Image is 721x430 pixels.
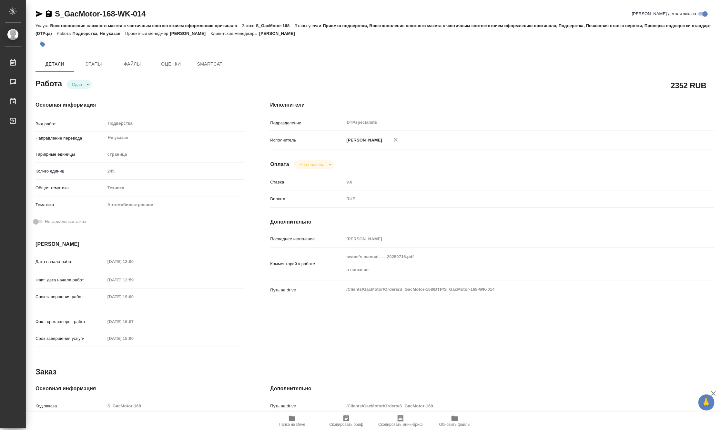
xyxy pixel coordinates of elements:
div: RUB [344,194,677,205]
h4: Основная информация [36,101,244,109]
span: Файлы [117,60,148,68]
span: [PERSON_NAME] детали заказа [632,11,696,17]
p: [PERSON_NAME] [259,31,300,36]
p: Кол-во единиц [36,168,105,174]
span: Этапы [78,60,109,68]
button: Не оплачена [298,162,326,167]
p: Работа [57,31,73,36]
input: Пустое поле [344,234,677,244]
p: [PERSON_NAME] [170,31,210,36]
h4: Оплата [270,161,289,168]
p: Факт. срок заверш. работ [36,319,105,325]
button: Скопировать ссылку для ЯМессенджера [36,10,43,18]
input: Пустое поле [105,275,162,285]
button: Добавить тэг [36,37,50,51]
p: Тематика [36,202,105,208]
p: Исполнитель [270,137,344,143]
input: Пустое поле [105,257,162,266]
p: Ставка [270,179,344,185]
input: Пустое поле [105,334,162,343]
p: Подверстка, Не указан [72,31,125,36]
span: Детали [39,60,70,68]
button: Папка на Drive [265,412,319,430]
p: Этапы услуги [295,23,323,28]
p: Путь на drive [270,403,344,409]
textarea: /Clients/GacMotor/Orders/S_GacMotor-168/DTP/S_GacMotor-168-WK-014 [344,284,677,295]
p: Услуга [36,23,50,28]
p: Приемка подверстки, Восстановление сложного макета с частичным соответствием оформлению оригинала... [36,23,711,36]
span: Скопировать бриф [329,422,363,427]
input: Пустое поле [105,292,162,301]
p: Срок завершения услуги [36,335,105,342]
span: 🙏 [701,396,712,409]
input: Пустое поле [105,317,162,326]
p: Клиентские менеджеры [210,31,259,36]
input: Пустое поле [105,401,245,411]
h2: Заказ [36,367,56,377]
p: Тарифные единицы [36,151,105,158]
button: Обновить файлы [428,412,482,430]
button: Скопировать бриф [319,412,373,430]
h4: Исполнители [270,101,714,109]
p: Подразделение [270,120,344,126]
input: Пустое поле [105,166,245,176]
p: Факт. дата начала работ [36,277,105,283]
p: Восстановление сложного макета с частичным соответствием оформлению оригинала [50,23,242,28]
h2: Работа [36,77,62,89]
h4: Основная информация [36,385,244,393]
p: Валюта [270,196,344,202]
p: [PERSON_NAME] [344,137,382,143]
p: Общая тематика [36,185,105,191]
span: Папка на Drive [279,422,305,427]
p: Направление перевода [36,135,105,142]
div: Сдан [67,80,92,89]
div: Автомобилестроение [105,199,245,210]
p: Комментарий к работе [270,261,344,267]
h4: Дополнительно [270,218,714,226]
input: Пустое поле [344,177,677,187]
p: S_GacMotor-168 [256,23,295,28]
p: Последнее изменение [270,236,344,242]
p: Дата начала работ [36,258,105,265]
p: Проектный менеджер [125,31,170,36]
span: Обновить файлы [439,422,471,427]
span: SmartCat [194,60,225,68]
button: Удалить исполнителя [389,133,403,147]
button: Сдан [70,82,84,87]
button: Скопировать мини-бриф [373,412,428,430]
p: Путь на drive [270,287,344,293]
button: Скопировать ссылку [45,10,53,18]
span: Оценки [156,60,187,68]
p: Заказ: [242,23,256,28]
textarea: owner's manual——20250716.pdf в папке ин [344,251,677,275]
div: Сдан [294,160,334,169]
p: Код заказа [36,403,105,409]
div: страница [105,149,245,160]
button: 🙏 [698,394,715,411]
h2: 2352 RUB [671,80,706,91]
input: Пустое поле [344,401,677,411]
div: Техника [105,183,245,194]
p: Вид работ [36,121,105,127]
h4: Дополнительно [270,385,714,393]
span: Нотариальный заказ [45,218,86,225]
span: Скопировать мини-бриф [378,422,422,427]
a: S_GacMotor-168-WK-014 [55,9,146,18]
h4: [PERSON_NAME] [36,240,244,248]
p: Срок завершения работ [36,294,105,300]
